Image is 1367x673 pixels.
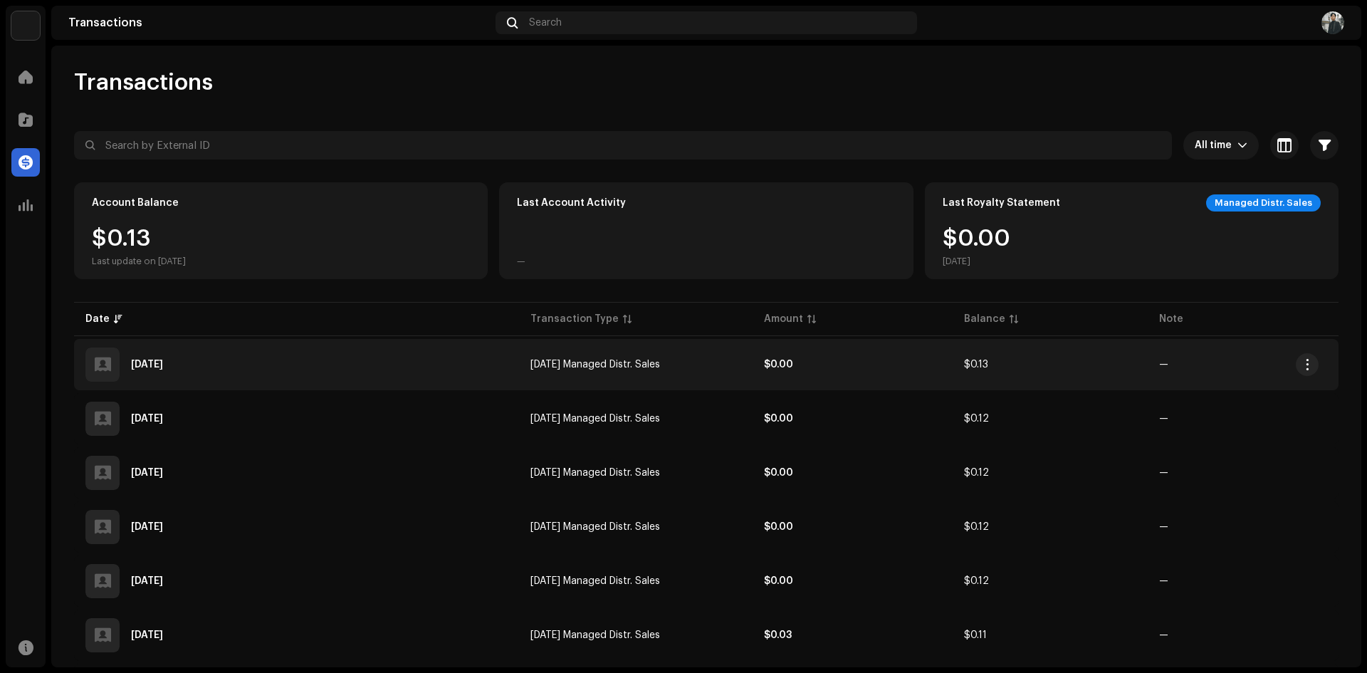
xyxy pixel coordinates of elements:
[92,197,179,209] div: Account Balance
[764,576,793,586] strong: $0.00
[1159,576,1168,586] re-a-table-badge: —
[11,11,40,40] img: de0d2825-999c-4937-b35a-9adca56ee094
[1206,194,1321,212] div: Managed Distr. Sales
[74,68,213,97] span: Transactions
[1159,468,1168,478] re-a-table-badge: —
[1237,131,1247,160] div: dropdown trigger
[74,131,1172,160] input: Search by External ID
[529,17,562,28] span: Search
[964,312,1005,326] div: Balance
[964,414,989,424] span: $0.12
[530,360,660,370] span: Sep 2025 Managed Distr. Sales
[964,468,989,478] span: $0.12
[530,630,660,640] span: Apr 2025 Managed Distr. Sales
[530,312,619,326] div: Transaction Type
[1159,360,1168,370] re-a-table-badge: —
[764,468,793,478] strong: $0.00
[764,414,793,424] strong: $0.00
[517,197,626,209] div: Last Account Activity
[68,17,490,28] div: Transactions
[131,468,163,478] div: Aug 7, 2025
[1321,11,1344,34] img: 921a5284-f326-4235-b41f-eb9b0a245cd5
[131,630,163,640] div: May 6, 2025
[1159,522,1168,532] re-a-table-badge: —
[530,468,660,478] span: Jul 2025 Managed Distr. Sales
[964,360,988,370] span: $0.13
[131,522,163,532] div: Jul 6, 2025
[1195,131,1237,160] span: All time
[517,256,525,267] div: —
[764,360,793,370] strong: $0.00
[964,522,989,532] span: $0.12
[764,630,792,640] strong: $0.03
[764,522,793,532] strong: $0.00
[131,576,163,586] div: Jun 5, 2025
[92,256,186,267] div: Last update on [DATE]
[964,630,987,640] span: $0.11
[964,576,989,586] span: $0.12
[131,360,163,370] div: Oct 3, 2025
[764,312,803,326] div: Amount
[530,576,660,586] span: May 2025 Managed Distr. Sales
[85,312,110,326] div: Date
[1159,414,1168,424] re-a-table-badge: —
[530,522,660,532] span: Jun 2025 Managed Distr. Sales
[943,256,1010,267] div: [DATE]
[131,414,163,424] div: Sep 5, 2025
[943,197,1060,209] div: Last Royalty Statement
[530,414,660,424] span: Aug 2025 Managed Distr. Sales
[1159,630,1168,640] re-a-table-badge: —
